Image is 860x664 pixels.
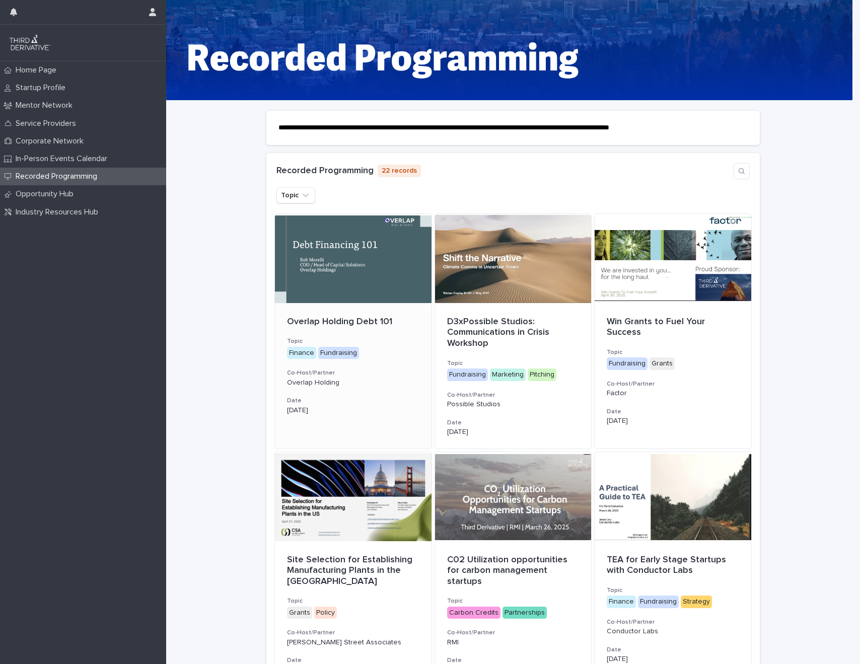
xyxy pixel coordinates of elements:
a: D3xPossible Studios: Communications in Crisis WorkshopTopicFundraisingMarketingPitchingCo-Host/Pa... [435,213,592,449]
p: D3xPossible Studios: Communications in Crisis Workshop [447,317,580,349]
h3: Date [607,646,739,654]
h3: Date [287,397,419,405]
div: Finance [607,596,636,608]
div: Fundraising [447,368,488,381]
p: Opportunity Hub [12,189,82,199]
p: [DATE] [607,417,739,425]
h3: Co-Host/Partner [607,380,739,388]
h3: Topic [447,597,580,605]
h3: Date [607,408,739,416]
h3: Co-Host/Partner [287,629,419,637]
p: TEA for Early Stage Startups with Conductor Labs [607,555,739,576]
h3: Topic [447,359,580,367]
p: [DATE] [287,406,419,415]
p: C02 Utilization opportunities for carbon management startups [447,555,580,587]
h3: Date [447,419,580,427]
p: Service Providers [12,119,84,128]
p: Overlap Holding [287,379,419,387]
div: Strategy [681,596,712,608]
p: Corporate Network [12,136,92,146]
div: Grants [287,607,312,619]
a: Win Grants to Fuel Your SuccessTopicFundraisingGrantsCo-Host/PartnerFactorDate[DATE] [594,213,752,449]
div: Pitching [528,368,556,381]
h3: Co-Host/Partner [287,369,419,377]
h3: Topic [607,348,739,356]
p: Overlap Holding Debt 101 [287,317,419,328]
div: Finance [287,347,316,359]
p: Home Page [12,65,64,75]
p: RMI [447,638,580,647]
h3: Topic [287,337,419,345]
h3: Co-Host/Partner [607,618,739,626]
p: Industry Resources Hub [12,207,106,217]
a: Overlap Holding Debt 101TopicFinanceFundraisingCo-Host/PartnerOverlap HoldingDate[DATE] [274,213,432,449]
p: Startup Profile [12,83,74,93]
p: Mentor Network [12,101,81,110]
div: Grants [650,357,675,370]
div: Partnerships [503,607,547,619]
p: Win Grants to Fuel Your Success [607,317,739,338]
h3: Co-Host/Partner [447,391,580,399]
div: Fundraising [607,357,648,370]
p: [DATE] [607,655,739,663]
p: 22 records [378,165,421,177]
p: Factor [607,389,739,398]
h3: Topic [287,597,419,605]
p: [PERSON_NAME] Street Associates [287,638,419,647]
h1: Recorded Programming [276,166,374,177]
p: [DATE] [447,428,580,436]
h3: Topic [607,586,739,595]
p: In-Person Events Calendar [12,154,115,164]
p: Conductor Labs [607,627,739,636]
button: Topic [276,187,315,203]
p: Possible Studios [447,400,580,409]
p: Site Selection for Establishing Manufacturing Plants in the [GEOGRAPHIC_DATA] [287,555,419,587]
p: Recorded Programming [12,172,105,181]
div: Carbon Credits [447,607,500,619]
div: Fundraising [318,347,359,359]
div: Marketing [490,368,526,381]
img: q0dI35fxT46jIlCv2fcp [8,33,52,53]
div: Fundraising [638,596,679,608]
div: Policy [314,607,337,619]
h3: Co-Host/Partner [447,629,580,637]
